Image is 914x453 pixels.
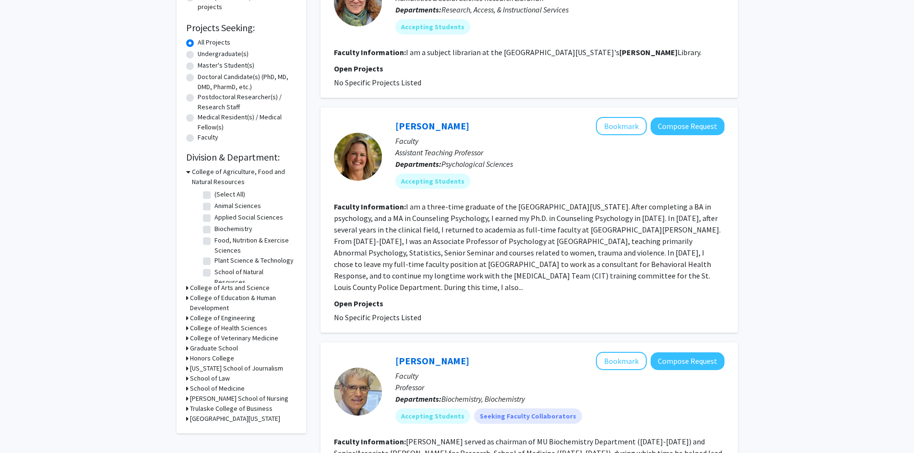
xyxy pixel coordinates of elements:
[190,383,245,394] h3: School of Medicine
[334,437,406,446] b: Faculty Information:
[190,414,280,424] h3: [GEOGRAPHIC_DATA][US_STATE]
[395,408,470,424] mat-chip: Accepting Students
[395,135,724,147] p: Faculty
[198,92,297,112] label: Postdoctoral Researcher(s) / Research Staff
[406,47,701,57] fg-read-more: I am a subject librarian at the [GEOGRAPHIC_DATA][US_STATE]'s Library.
[190,394,288,404] h3: [PERSON_NAME] School of Nursing
[190,373,230,383] h3: School of Law
[190,343,238,353] h3: Graduate School
[190,353,234,363] h3: Honors College
[395,355,469,367] a: [PERSON_NAME]
[395,120,469,132] a: [PERSON_NAME]
[395,5,441,14] b: Departments:
[395,394,441,404] b: Departments:
[186,22,297,34] h2: Projects Seeking:
[214,189,245,199] label: (Select All)
[395,174,470,189] mat-chip: Accepting Students
[198,49,249,59] label: Undergraduate(s)
[334,63,724,74] p: Open Projects
[190,363,283,373] h3: [US_STATE] School of Journalism
[190,313,255,323] h3: College of Engineering
[441,5,569,14] span: Research, Access, & Instructional Services
[214,224,252,234] label: Biochemistry
[214,267,294,287] label: School of Natural Resources
[198,72,297,92] label: Doctoral Candidate(s) (PhD, MD, DMD, PharmD, etc.)
[198,112,297,132] label: Medical Resident(s) / Medical Fellow(s)
[474,408,582,424] mat-chip: Seeking Faculty Collaborators
[198,37,230,47] label: All Projects
[192,167,297,187] h3: College of Agriculture, Food and Natural Resources
[198,60,254,70] label: Master's Student(s)
[619,47,677,57] b: [PERSON_NAME]
[441,159,513,169] span: Psychological Sciences
[596,117,647,135] button: Add Carrie Ellis-Kalton to Bookmarks
[190,293,297,313] h3: College of Education & Human Development
[214,256,294,266] label: Plant Science & Technology
[441,394,525,404] span: Biochemistry, Biochemistry
[596,352,647,370] button: Add Bill Folk to Bookmarks
[190,283,270,293] h3: College of Arts and Science
[395,19,470,35] mat-chip: Accepting Students
[651,352,724,370] button: Compose Request to Bill Folk
[651,117,724,135] button: Compose Request to Carrie Ellis-Kalton
[214,201,261,211] label: Animal Sciences
[334,202,721,292] fg-read-more: I am a three-time graduate of the [GEOGRAPHIC_DATA][US_STATE]. After completing a BA in psycholog...
[186,151,297,163] h2: Division & Department:
[198,132,218,142] label: Faculty
[395,382,724,393] p: Professor
[334,78,421,87] span: No Specific Projects Listed
[334,47,406,57] b: Faculty Information:
[190,323,267,333] h3: College of Health Sciences
[214,212,283,222] label: Applied Social Sciences
[190,404,273,414] h3: Trulaske College of Business
[334,313,421,322] span: No Specific Projects Listed
[190,333,278,343] h3: College of Veterinary Medicine
[395,370,724,382] p: Faculty
[334,298,724,309] p: Open Projects
[334,202,406,211] b: Faculty Information:
[214,235,294,256] label: Food, Nutrition & Exercise Sciences
[395,159,441,169] b: Departments:
[395,147,724,158] p: Assistant Teaching Professor
[7,410,41,446] iframe: Chat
